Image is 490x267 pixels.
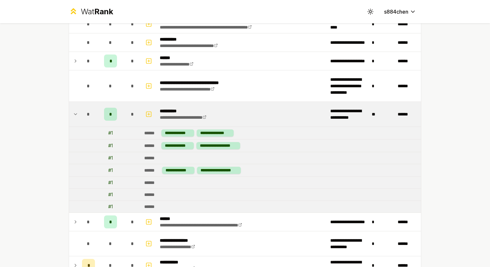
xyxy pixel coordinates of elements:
[108,191,113,198] div: # 1
[94,7,113,16] span: Rank
[108,167,113,174] div: # 1
[81,6,113,17] div: Wat
[108,179,113,186] div: # 1
[108,142,113,149] div: # 1
[108,203,113,210] div: # 1
[108,155,113,161] div: # 1
[379,6,421,18] button: s884chen
[384,8,408,16] span: s884chen
[69,6,113,17] a: WatRank
[108,130,113,136] div: # 1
